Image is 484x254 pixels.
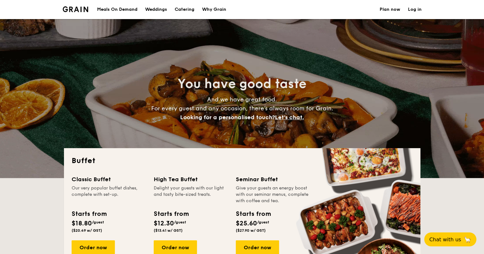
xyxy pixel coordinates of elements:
[236,220,257,227] span: $25.60
[180,114,275,121] span: Looking for a personalised touch?
[154,209,188,219] div: Starts from
[72,175,146,184] div: Classic Buffet
[154,185,228,204] div: Delight your guests with our light and tasty bite-sized treats.
[72,220,92,227] span: $18.80
[464,236,471,243] span: 🦙
[72,185,146,204] div: Our very popular buffet dishes, complete with set-up.
[151,96,333,121] span: And we have great food. For every guest and any occasion, there’s always room for Grain.
[154,220,174,227] span: $12.30
[257,220,269,224] span: /guest
[92,220,104,224] span: /guest
[236,175,310,184] div: Seminar Buffet
[236,185,310,204] div: Give your guests an energy boost with our seminar menus, complete with coffee and tea.
[72,228,102,233] span: ($20.49 w/ GST)
[174,220,186,224] span: /guest
[275,114,304,121] span: Let's chat.
[72,156,413,166] h2: Buffet
[424,232,476,246] button: Chat with us🦙
[63,6,88,12] a: Logotype
[72,209,106,219] div: Starts from
[154,228,183,233] span: ($13.41 w/ GST)
[236,209,270,219] div: Starts from
[178,76,306,92] span: You have good taste
[63,6,88,12] img: Grain
[154,175,228,184] div: High Tea Buffet
[236,228,266,233] span: ($27.90 w/ GST)
[429,237,461,243] span: Chat with us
